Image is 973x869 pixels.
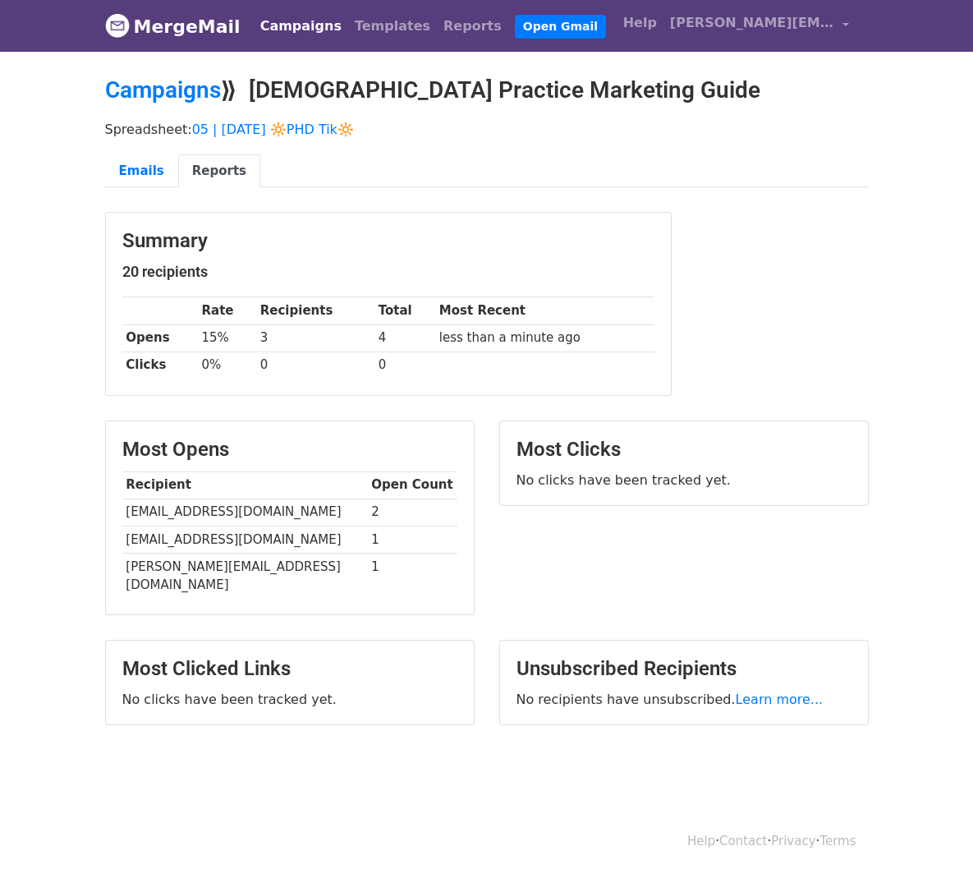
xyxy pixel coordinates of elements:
[819,834,856,848] a: Terms
[368,526,457,553] td: 1
[516,657,851,681] h3: Unsubscribed Recipients
[670,13,834,33] span: [PERSON_NAME][EMAIL_ADDRESS][DOMAIN_NAME]
[122,526,368,553] td: [EMAIL_ADDRESS][DOMAIN_NAME]
[198,297,256,324] th: Rate
[122,263,654,281] h5: 20 recipients
[368,553,457,598] td: 1
[256,324,374,352] td: 3
[374,297,435,324] th: Total
[516,471,851,489] p: No clicks have been tracked yet.
[198,352,256,379] td: 0%
[368,471,457,499] th: Open Count
[516,438,851,462] h3: Most Clicks
[192,122,354,137] a: 05 | [DATE] 🔆PHD Tik🔆
[122,657,457,681] h3: Most Clicked Links
[122,499,368,526] td: [EMAIL_ADDRESS][DOMAIN_NAME]
[348,10,437,43] a: Templates
[122,324,198,352] th: Opens
[435,324,654,352] td: less than a minute ago
[122,691,457,708] p: No clicks have been tracked yet.
[122,471,368,499] th: Recipient
[736,692,824,707] a: Learn more...
[771,834,815,848] a: Privacy
[515,15,606,39] a: Open Gmail
[374,324,435,352] td: 4
[663,7,856,45] a: [PERSON_NAME][EMAIL_ADDRESS][DOMAIN_NAME]
[122,553,368,598] td: [PERSON_NAME][EMAIL_ADDRESS][DOMAIN_NAME]
[122,352,198,379] th: Clicks
[617,7,663,39] a: Help
[105,13,130,38] img: MergeMail logo
[374,352,435,379] td: 0
[368,499,457,526] td: 2
[105,9,241,44] a: MergeMail
[105,154,178,188] a: Emails
[198,324,256,352] td: 15%
[891,790,973,869] iframe: Chat Widget
[687,834,715,848] a: Help
[256,297,374,324] th: Recipients
[105,76,221,103] a: Campaigns
[516,691,851,708] p: No recipients have unsubscribed.
[105,121,869,138] p: Spreadsheet:
[256,352,374,379] td: 0
[122,438,457,462] h3: Most Opens
[254,10,348,43] a: Campaigns
[122,229,654,253] h3: Summary
[105,76,869,104] h2: ⟫ [DEMOGRAPHIC_DATA] Practice Marketing Guide
[435,297,654,324] th: Most Recent
[719,834,767,848] a: Contact
[437,10,508,43] a: Reports
[178,154,260,188] a: Reports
